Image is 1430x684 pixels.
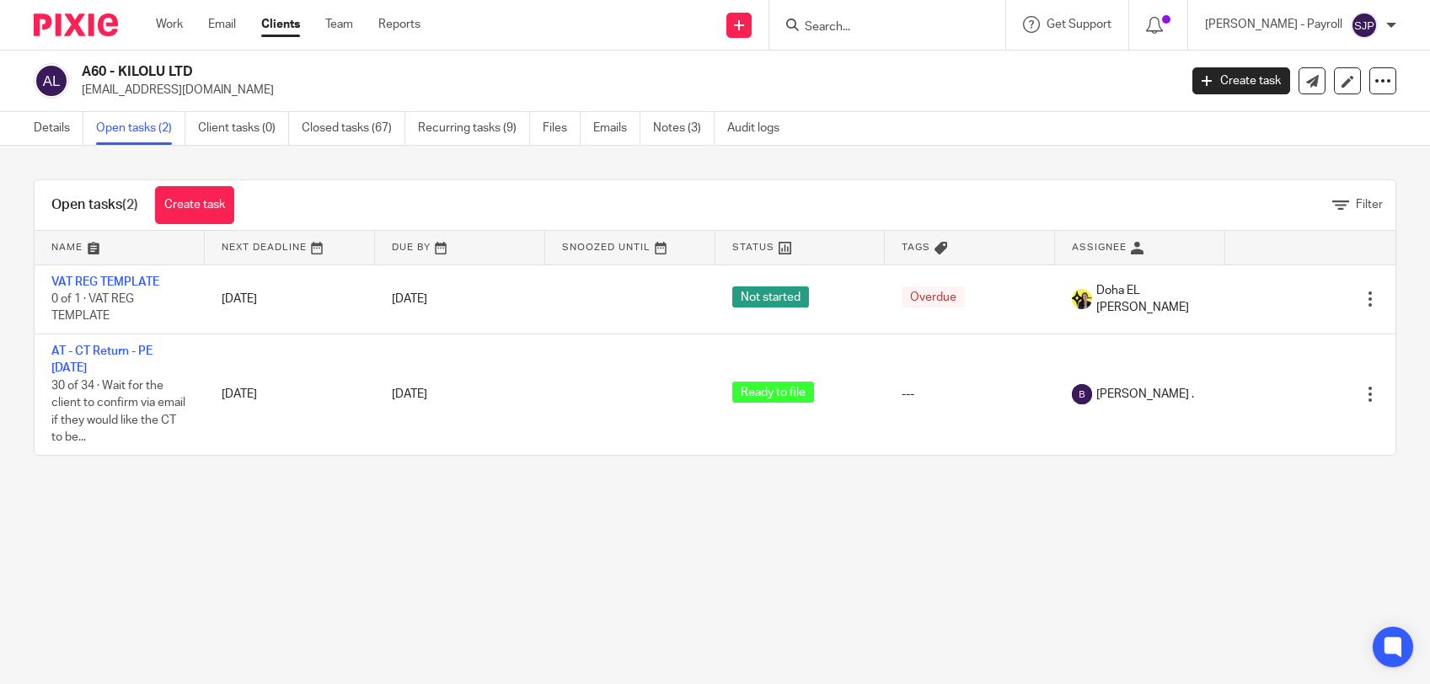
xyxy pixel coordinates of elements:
[156,16,183,33] a: Work
[198,112,289,145] a: Client tasks (0)
[902,243,930,252] span: Tags
[82,63,950,81] h2: A60 - KILOLU LTD
[51,380,185,444] span: 30 of 34 · Wait for the client to confirm via email if they would like the CT to be...
[1205,16,1342,33] p: [PERSON_NAME] - Payroll
[51,345,153,374] a: AT - CT Return - PE [DATE]
[1351,12,1378,39] img: svg%3E
[208,16,236,33] a: Email
[302,112,405,145] a: Closed tasks (67)
[392,293,427,305] span: [DATE]
[325,16,353,33] a: Team
[1072,289,1092,309] img: Doha-Starbridge.jpg
[418,112,530,145] a: Recurring tasks (9)
[96,112,185,145] a: Open tasks (2)
[155,186,234,224] a: Create task
[543,112,581,145] a: Files
[1356,199,1383,211] span: Filter
[378,16,420,33] a: Reports
[82,82,1167,99] p: [EMAIL_ADDRESS][DOMAIN_NAME]
[392,388,427,400] span: [DATE]
[34,112,83,145] a: Details
[727,112,792,145] a: Audit logs
[732,382,814,403] span: Ready to file
[803,20,955,35] input: Search
[732,243,774,252] span: Status
[122,198,138,211] span: (2)
[902,386,1038,403] div: ---
[205,265,375,334] td: [DATE]
[1047,19,1111,30] span: Get Support
[261,16,300,33] a: Clients
[1096,282,1208,317] span: Doha EL [PERSON_NAME]
[653,112,715,145] a: Notes (3)
[1192,67,1290,94] a: Create task
[51,276,159,288] a: VAT REG TEMPLATE
[34,63,69,99] img: svg%3E
[51,293,134,323] span: 0 of 1 · VAT REG TEMPLATE
[205,334,375,454] td: [DATE]
[51,196,138,214] h1: Open tasks
[1096,386,1194,403] span: [PERSON_NAME] .
[902,286,965,307] span: Overdue
[732,286,809,307] span: Not started
[1072,384,1092,404] img: svg%3E
[593,112,640,145] a: Emails
[34,13,118,36] img: Pixie
[562,243,651,252] span: Snoozed Until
